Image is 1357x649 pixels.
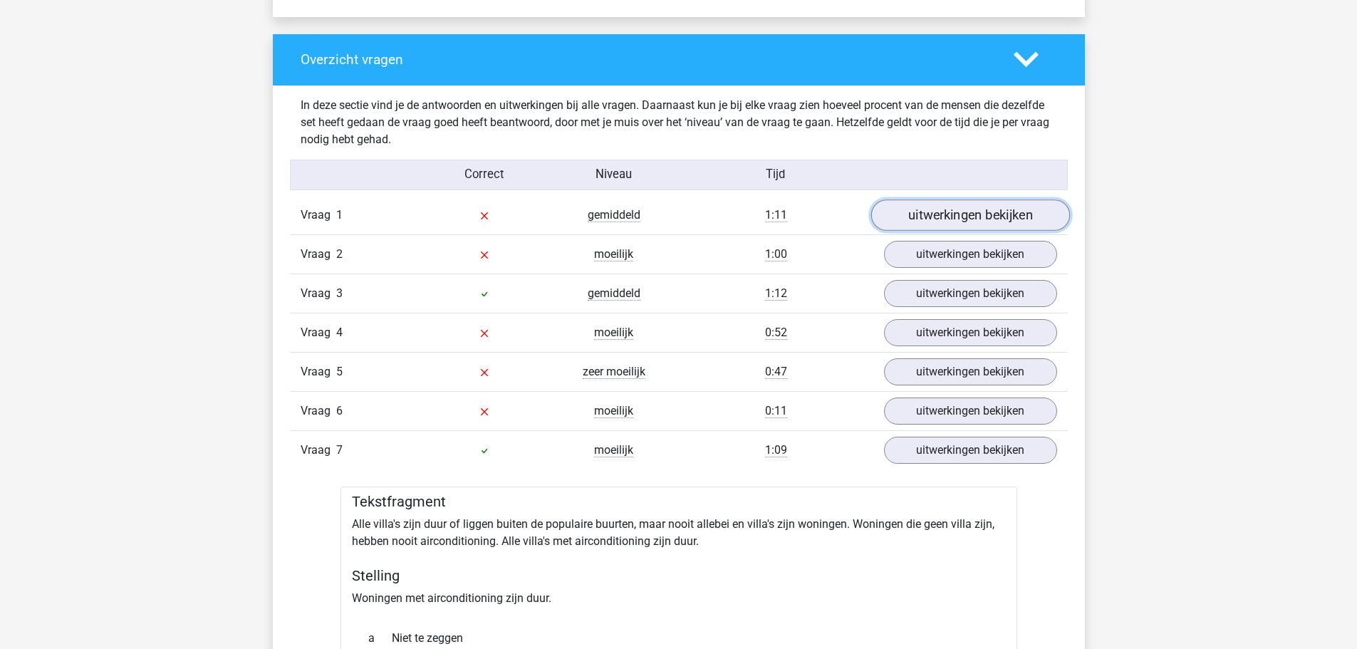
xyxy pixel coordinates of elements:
[336,404,343,417] span: 6
[301,207,336,224] span: Vraag
[765,326,787,340] span: 0:52
[301,51,992,68] h4: Overzicht vragen
[358,630,1000,647] div: Niet te zeggen
[588,208,640,222] span: gemiddeld
[884,398,1057,425] a: uitwerkingen bekijken
[583,365,645,379] span: zeer moeilijk
[588,286,640,301] span: gemiddeld
[336,365,343,378] span: 5
[884,319,1057,346] a: uitwerkingen bekijken
[336,326,343,339] span: 4
[594,247,633,261] span: moeilijk
[884,358,1057,385] a: uitwerkingen bekijken
[301,285,336,302] span: Vraag
[765,404,787,418] span: 0:11
[594,404,633,418] span: moeilijk
[336,208,343,222] span: 1
[336,247,343,261] span: 2
[301,442,336,459] span: Vraag
[765,208,787,222] span: 1:11
[884,280,1057,307] a: uitwerkingen bekijken
[870,199,1069,231] a: uitwerkingen bekijken
[765,247,787,261] span: 1:00
[301,403,336,420] span: Vraag
[884,241,1057,268] a: uitwerkingen bekijken
[352,567,1006,584] h5: Stelling
[420,166,549,184] div: Correct
[765,365,787,379] span: 0:47
[352,493,1006,510] h5: Tekstfragment
[301,324,336,341] span: Vraag
[336,443,343,457] span: 7
[594,326,633,340] span: moeilijk
[336,286,343,300] span: 3
[765,443,787,457] span: 1:09
[301,246,336,263] span: Vraag
[301,363,336,380] span: Vraag
[368,630,392,647] span: a
[290,97,1068,148] div: In deze sectie vind je de antwoorden en uitwerkingen bij alle vragen. Daarnaast kun je bij elke v...
[884,437,1057,464] a: uitwerkingen bekijken
[765,286,787,301] span: 1:12
[678,166,873,184] div: Tijd
[594,443,633,457] span: moeilijk
[549,166,679,184] div: Niveau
